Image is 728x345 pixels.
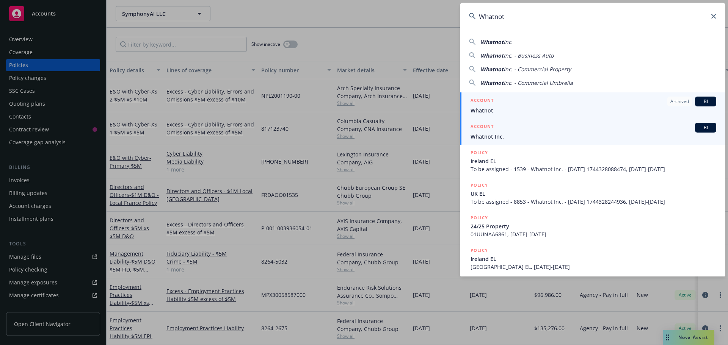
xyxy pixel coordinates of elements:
span: Whatnot Inc. [471,133,716,140]
span: Whatnot [480,66,504,73]
a: ACCOUNTArchivedBIWhatnot [460,92,725,119]
h5: POLICY [471,149,488,156]
h5: POLICY [471,247,488,254]
h5: POLICY [471,214,488,222]
a: POLICY24/25 Property01UUNAA6861, [DATE]-[DATE] [460,210,725,242]
span: [GEOGRAPHIC_DATA] EL, [DATE]-[DATE] [471,263,716,271]
span: Inc. - Commercial Property [504,66,571,73]
span: Whatnot [480,52,504,59]
input: Search... [460,3,725,30]
span: To be assigned - 1539 - Whatnot Inc. - [DATE] 1744328088474, [DATE]-[DATE] [471,165,716,173]
a: POLICYIreland ELTo be assigned - 1539 - Whatnot Inc. - [DATE] 1744328088474, [DATE]-[DATE] [460,145,725,177]
span: Inc. - Business Auto [504,52,554,59]
span: Inc. [504,38,513,45]
span: Archived [670,98,689,105]
span: BI [698,98,713,105]
h5: POLICY [471,181,488,189]
a: ACCOUNTBIWhatnot Inc. [460,119,725,145]
a: POLICYUK ELTo be assigned - 8853 - Whatnot Inc. - [DATE] 1744328244936, [DATE]-[DATE] [460,177,725,210]
span: BI [698,124,713,131]
h5: ACCOUNT [471,123,494,132]
span: 24/25 Property [471,222,716,230]
span: To be assigned - 8853 - Whatnot Inc. - [DATE] 1744328244936, [DATE]-[DATE] [471,198,716,206]
span: Inc. - Commercial Umbrella [504,79,573,86]
span: Whatnot [471,106,716,114]
span: Ireland EL [471,255,716,263]
span: 01UUNAA6861, [DATE]-[DATE] [471,230,716,238]
h5: ACCOUNT [471,97,494,106]
span: UK EL [471,190,716,198]
a: POLICYIreland EL[GEOGRAPHIC_DATA] EL, [DATE]-[DATE] [460,242,725,275]
span: Whatnot [480,79,504,86]
span: Ireland EL [471,157,716,165]
span: Whatnot [480,38,504,45]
